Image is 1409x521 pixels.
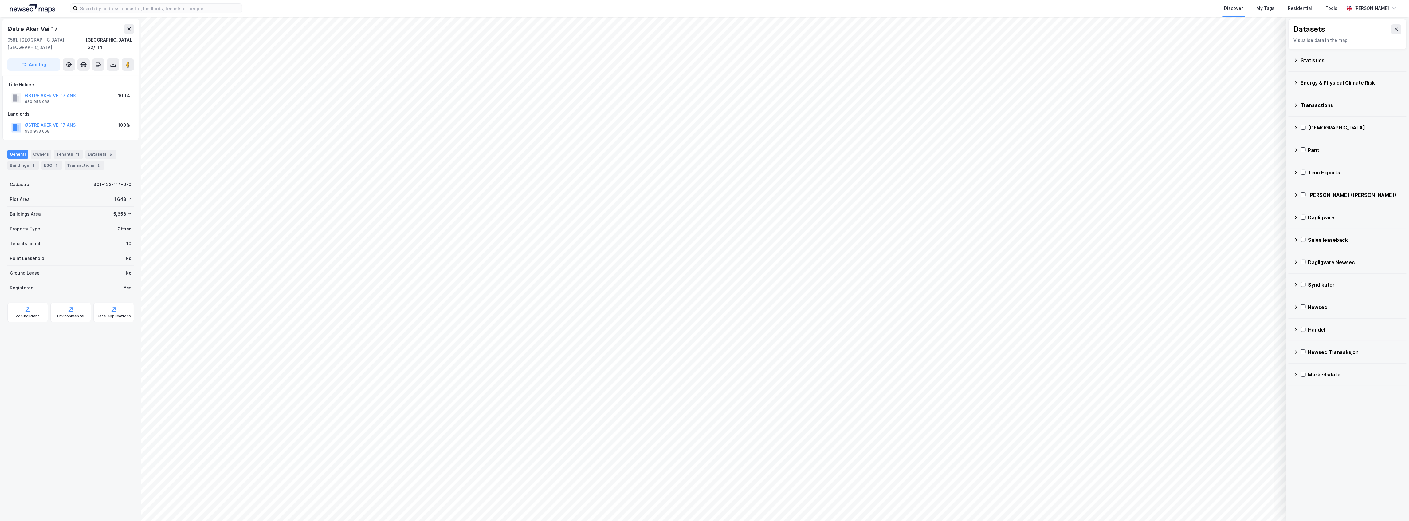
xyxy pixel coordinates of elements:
[1326,5,1338,12] div: Tools
[1308,191,1402,199] div: [PERSON_NAME] ([PERSON_NAME])
[1294,37,1401,44] div: Visualise data in the map.
[16,314,40,319] div: Zoning Plans
[10,210,41,218] div: Buildings Area
[8,81,134,88] div: Title Holders
[1308,169,1402,176] div: Timo Exports
[1308,348,1402,356] div: Newsec Transaksjon
[54,150,83,159] div: Tenants
[1308,326,1402,333] div: Handel
[1308,146,1402,154] div: Pant
[78,4,242,13] input: Search by address, cadastre, landlords, tenants or people
[113,210,131,218] div: 5,656 ㎡
[7,58,60,71] button: Add tag
[124,284,131,292] div: Yes
[118,121,130,129] div: 100%
[1308,214,1402,221] div: Dagligvare
[8,110,134,118] div: Landlords
[25,129,49,134] div: 980 953 068
[85,150,116,159] div: Datasets
[10,4,55,13] img: logo.a4113a55bc3d86da70a041830d287a7e.svg
[126,255,131,262] div: No
[96,314,131,319] div: Case Applications
[86,36,134,51] div: [GEOGRAPHIC_DATA], 122/114
[7,24,59,34] div: Østre Aker Vei 17
[10,196,29,203] div: Plot Area
[41,161,62,170] div: ESG
[108,151,114,157] div: 5
[93,181,131,188] div: 301-122-114-0-0
[1308,281,1402,288] div: Syndikater
[1224,5,1243,12] div: Discover
[1378,491,1409,521] div: Kontrollprogram for chat
[96,162,102,169] div: 2
[1301,101,1402,109] div: Transactions
[31,150,51,159] div: Owners
[7,161,39,170] div: Buildings
[1257,5,1275,12] div: My Tags
[118,92,130,99] div: 100%
[1301,79,1402,86] div: Energy & Physical Climate Risk
[1308,304,1402,311] div: Newsec
[53,162,60,169] div: 1
[10,255,44,262] div: Point Leasehold
[25,99,49,104] div: 980 953 068
[1378,491,1409,521] iframe: Chat Widget
[10,269,40,277] div: Ground Lease
[65,161,104,170] div: Transactions
[10,181,29,188] div: Cadastre
[114,196,131,203] div: 1,648 ㎡
[1308,371,1402,378] div: Markedsdata
[1288,5,1312,12] div: Residential
[117,225,131,233] div: Office
[30,162,37,169] div: 1
[1294,24,1325,34] div: Datasets
[10,284,33,292] div: Registered
[1308,236,1402,244] div: Sales leaseback
[126,269,131,277] div: No
[126,240,131,247] div: 10
[1308,124,1402,131] div: [DEMOGRAPHIC_DATA]
[7,36,86,51] div: 0581, [GEOGRAPHIC_DATA], [GEOGRAPHIC_DATA]
[10,240,41,247] div: Tenants count
[7,150,28,159] div: General
[1301,57,1402,64] div: Statistics
[74,151,80,157] div: 11
[1308,259,1402,266] div: Dagligvare Newsec
[57,314,84,319] div: Environmental
[10,225,40,233] div: Property Type
[1354,5,1389,12] div: [PERSON_NAME]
